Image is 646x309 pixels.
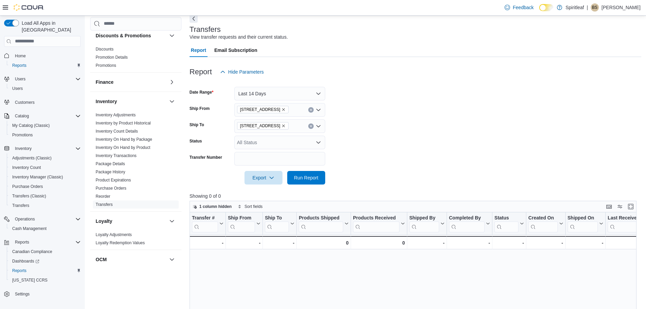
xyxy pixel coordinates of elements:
[449,215,485,221] div: Completed By
[217,65,267,79] button: Hide Parameters
[12,215,81,223] span: Operations
[96,177,131,183] span: Product Expirations
[9,257,42,265] a: Dashboards
[190,90,214,95] label: Date Range
[587,3,588,12] p: |
[12,52,28,60] a: Home
[528,239,563,247] div: -
[7,130,83,140] button: Promotions
[265,215,294,232] button: Ship To
[96,137,152,142] a: Inventory On Hand by Package
[240,122,280,129] span: [STREET_ADDRESS]
[12,144,81,153] span: Inventory
[192,239,223,247] div: -
[567,215,598,232] div: Shipped On
[15,291,30,297] span: Settings
[96,161,125,166] a: Package Details
[9,173,66,181] a: Inventory Manager (Classic)
[12,249,52,254] span: Canadian Compliance
[12,112,81,120] span: Catalog
[192,215,218,221] div: Transfer #
[14,4,44,11] img: Cova
[539,4,553,11] input: Dark Mode
[190,138,202,144] label: Status
[409,215,445,232] button: Shipped By
[96,186,126,191] span: Purchase Orders
[9,192,49,200] a: Transfers (Classic)
[299,215,343,221] div: Products Shipped
[353,215,399,221] div: Products Received
[9,163,81,172] span: Inventory Count
[235,202,265,211] button: Sort fields
[228,215,255,232] div: Ship From
[12,123,50,128] span: My Catalog (Classic)
[567,215,598,221] div: Shipped On
[605,202,613,211] button: Keyboard shortcuts
[15,100,35,105] span: Customers
[9,61,81,70] span: Reports
[1,51,83,61] button: Home
[12,155,52,161] span: Adjustments (Classic)
[449,215,485,232] div: Completed By
[15,113,29,119] span: Catalog
[7,61,83,70] button: Reports
[228,239,260,247] div: -
[265,215,289,232] div: Ship To
[249,171,278,185] span: Export
[96,79,167,85] button: Finance
[168,97,176,105] button: Inventory
[7,256,83,266] a: Dashboards
[316,140,321,145] button: Open list of options
[9,225,81,233] span: Cash Management
[190,193,641,199] p: Showing 0 of 0
[12,203,29,208] span: Transfers
[9,121,81,130] span: My Catalog (Classic)
[96,145,150,150] a: Inventory On Hand by Product
[9,84,81,93] span: Users
[96,240,145,245] a: Loyalty Redemption Values
[96,112,136,118] span: Inventory Adjustments
[19,20,81,33] span: Load All Apps in [GEOGRAPHIC_DATA]
[12,290,81,298] span: Settings
[190,15,198,23] button: Next
[265,239,294,247] div: -
[96,79,114,85] h3: Finance
[7,182,83,191] button: Purchase Orders
[299,215,349,232] button: Products Shipped
[539,11,540,12] span: Dark Mode
[602,3,641,12] p: [PERSON_NAME]
[12,193,46,199] span: Transfers (Classic)
[90,231,181,250] div: Loyalty
[96,153,137,158] a: Inventory Transactions
[1,289,83,299] button: Settings
[96,46,114,52] span: Discounts
[96,121,151,125] a: Inventory by Product Historical
[12,112,32,120] button: Catalog
[9,121,53,130] a: My Catalog (Classic)
[12,132,33,138] span: Promotions
[316,123,321,129] button: Open list of options
[308,123,314,129] button: Clear input
[9,267,29,275] a: Reports
[409,215,439,221] div: Shipped By
[9,201,81,210] span: Transfers
[96,232,132,237] span: Loyalty Adjustments
[294,174,318,181] span: Run Report
[190,25,221,34] h3: Transfers
[9,248,81,256] span: Canadian Compliance
[96,98,167,105] button: Inventory
[12,98,81,107] span: Customers
[9,276,81,284] span: Washington CCRS
[244,171,282,185] button: Export
[96,161,125,167] span: Package Details
[12,258,39,264] span: Dashboards
[234,87,325,100] button: Last 14 Days
[9,182,81,191] span: Purchase Orders
[191,43,206,57] span: Report
[299,215,343,232] div: Products Shipped
[12,184,43,189] span: Purchase Orders
[616,202,624,211] button: Display options
[494,215,518,221] div: Status
[7,172,83,182] button: Inventory Manager (Classic)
